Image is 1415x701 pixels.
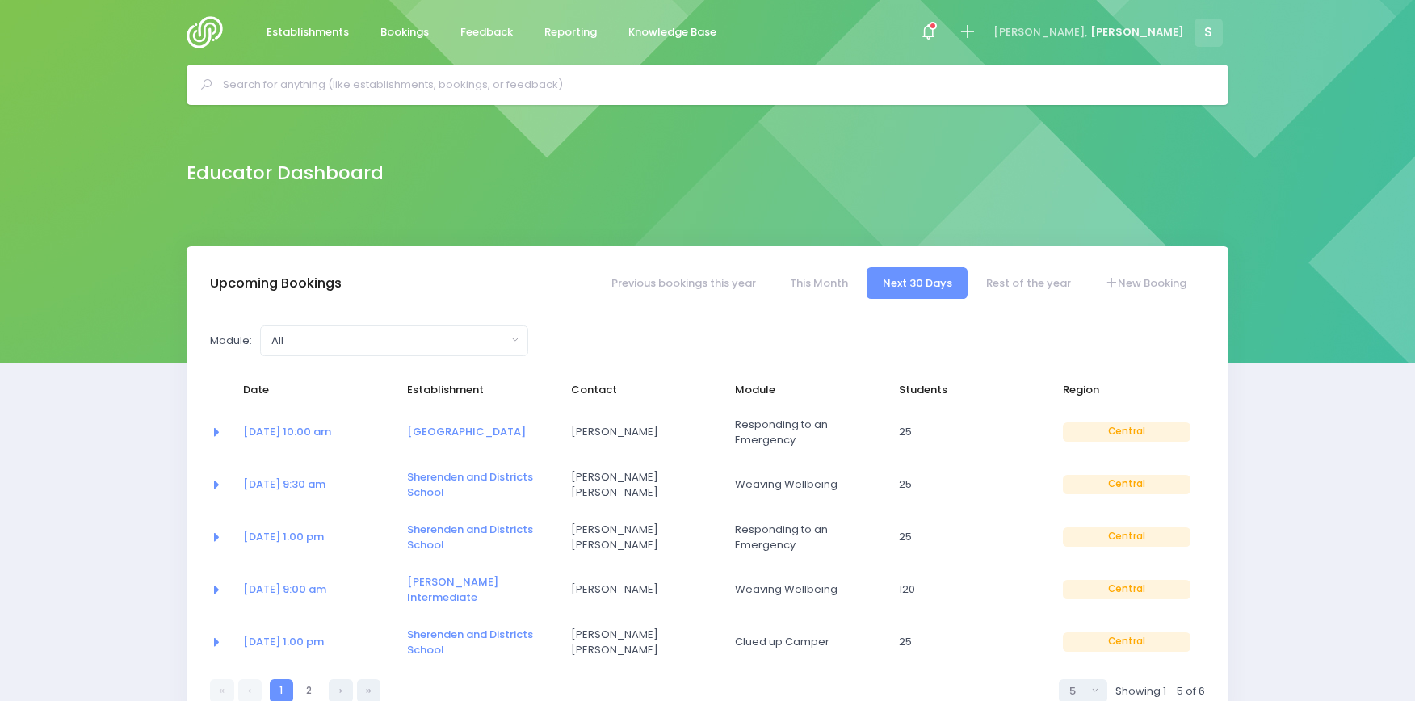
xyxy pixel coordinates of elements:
td: <a href="https://app.stjis.org.nz/establishments/205285" class="font-weight-bold">Sherenden and D... [397,616,561,669]
td: 25 [888,459,1052,511]
span: Module [735,382,863,398]
span: [PERSON_NAME] [PERSON_NAME] [571,469,699,501]
span: Central [1063,580,1190,599]
a: Sherenden and Districts School [407,469,533,501]
td: Central [1052,564,1205,616]
div: All [271,333,507,349]
a: Sherenden and Districts School [407,522,533,553]
span: Clued up Camper [735,634,863,650]
span: Central [1063,422,1190,442]
span: [PERSON_NAME] [571,424,699,440]
span: Central [1063,632,1190,652]
td: Weaving Wellbeing [724,564,888,616]
a: [DATE] 9:00 am [243,581,326,597]
td: Central [1052,511,1205,564]
span: Central [1063,475,1190,494]
h3: Upcoming Bookings [210,275,342,292]
a: Feedback [447,17,526,48]
td: Central [1052,616,1205,669]
a: [DATE] 9:30 am [243,476,325,492]
td: Central [1052,459,1205,511]
td: 25 [888,406,1052,459]
td: <a href="https://app.stjis.org.nz/bookings/523670" class="font-weight-bold">06 Oct at 1:00 pm</a> [233,511,397,564]
span: [PERSON_NAME] [PERSON_NAME] [571,627,699,658]
td: <a href="https://app.stjis.org.nz/bookings/524217" class="font-weight-bold">23 Sep at 10:00 am</a> [233,406,397,459]
span: Responding to an Emergency [735,522,863,553]
span: Responding to an Emergency [735,417,863,448]
button: All [260,325,528,356]
td: <a href="https://app.stjis.org.nz/bookings/523685" class="font-weight-bold">13 Oct at 1:00 pm</a> [233,616,397,669]
a: Next 30 Days [867,267,968,299]
a: Sherenden and Districts School [407,627,533,658]
a: Bookings [367,17,442,48]
span: 25 [899,529,1027,545]
td: <a href="https://app.stjis.org.nz/bookings/523675" class="font-weight-bold">07 Oct at 9:00 am</a> [233,564,397,616]
a: Knowledge Base [615,17,729,48]
td: 120 [888,564,1052,616]
span: Weaving Wellbeing [735,581,863,598]
span: Contact [571,382,699,398]
a: [PERSON_NAME] Intermediate [407,574,498,606]
td: Tracy Davis [561,564,724,616]
span: [PERSON_NAME] [1090,24,1184,40]
a: Rest of the year [970,267,1086,299]
span: Establishment [407,382,535,398]
span: Showing 1 - 5 of 6 [1115,683,1205,699]
span: Date [243,382,371,398]
td: Clued up Camper [724,616,888,669]
span: [PERSON_NAME] [571,581,699,598]
a: Previous bookings this year [596,267,772,299]
span: Feedback [460,24,513,40]
a: New Booking [1090,267,1203,299]
span: [PERSON_NAME], [993,24,1087,40]
a: [GEOGRAPHIC_DATA] [407,424,526,439]
td: Haisley Robson [561,616,724,669]
span: 25 [899,476,1027,493]
span: [PERSON_NAME] [PERSON_NAME] [571,522,699,553]
td: Central [1052,406,1205,459]
td: Responding to an Emergency [724,511,888,564]
td: <a href="https://app.stjis.org.nz/bookings/523669" class="font-weight-bold">06 Oct at 9:30 am</a> [233,459,397,511]
td: Responding to an Emergency [724,406,888,459]
span: Weaving Wellbeing [735,476,863,493]
span: S [1195,19,1223,47]
div: 5 [1069,683,1087,699]
td: <a href="https://app.stjis.org.nz/establishments/204009" class="font-weight-bold">Napier Intermed... [397,564,561,616]
a: Reporting [531,17,610,48]
h2: Educator Dashboard [187,162,384,184]
input: Search for anything (like establishments, bookings, or feedback) [223,73,1206,97]
a: [DATE] 1:00 pm [243,529,324,544]
span: Reporting [544,24,597,40]
span: 25 [899,424,1027,440]
span: Central [1063,527,1190,547]
label: Module: [210,333,252,349]
td: 25 [888,511,1052,564]
a: [DATE] 1:00 pm [243,634,324,649]
td: 25 [888,616,1052,669]
span: Establishments [267,24,349,40]
td: Haisley Robson [561,511,724,564]
td: Haisley Robson [561,459,724,511]
td: Jessica Duff [561,406,724,459]
span: Knowledge Base [628,24,716,40]
td: <a href="https://app.stjis.org.nz/establishments/205285" class="font-weight-bold">Sherenden and D... [397,511,561,564]
td: <a href="https://app.stjis.org.nz/establishments/205285" class="font-weight-bold">Sherenden and D... [397,459,561,511]
span: 25 [899,634,1027,650]
a: This Month [775,267,864,299]
span: 120 [899,581,1027,598]
span: Bookings [380,24,429,40]
a: [DATE] 10:00 am [243,424,331,439]
td: Weaving Wellbeing [724,459,888,511]
img: Logo [187,16,233,48]
span: Region [1063,382,1190,398]
td: <a href="https://app.stjis.org.nz/establishments/209148" class="font-weight-bold">Sunnyside Early... [397,406,561,459]
span: Students [899,382,1027,398]
a: Establishments [253,17,362,48]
